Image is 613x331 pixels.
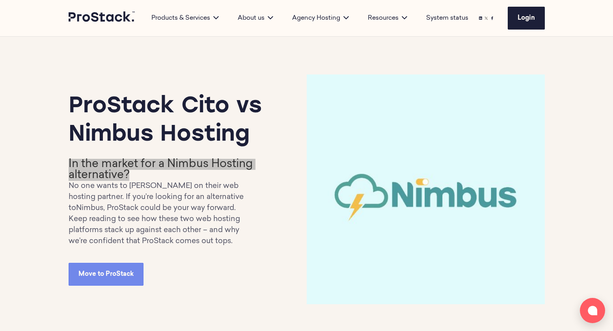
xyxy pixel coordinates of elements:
h1: ProStack Cito vs Nimbus Hosting [69,93,278,149]
img: ProStack-Cito-vs-Nimbus-hotsting.jpg [307,74,545,304]
a: System status [426,13,468,23]
div: Products & Services [142,13,228,23]
div: About us [228,13,283,23]
span: Login [518,15,535,21]
a: Move to ProStack [69,263,143,286]
a: Login [508,7,545,30]
span: Move to ProStack [78,271,134,277]
a: Prostack logo [69,11,136,25]
div: Agency Hosting [283,13,358,23]
p: No one wants to [PERSON_NAME] on their web hosting partner. If you’re looking for an alternative ... [69,181,257,214]
button: Open chat window [580,298,605,323]
div: Resources [358,13,417,23]
h2: In the market for a Nimbus Hosting alternative? [69,159,257,181]
a: Nimbus [76,205,103,212]
p: Keep reading to see how these two web hosting platforms stack up against each other – and why we’... [69,214,257,247]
